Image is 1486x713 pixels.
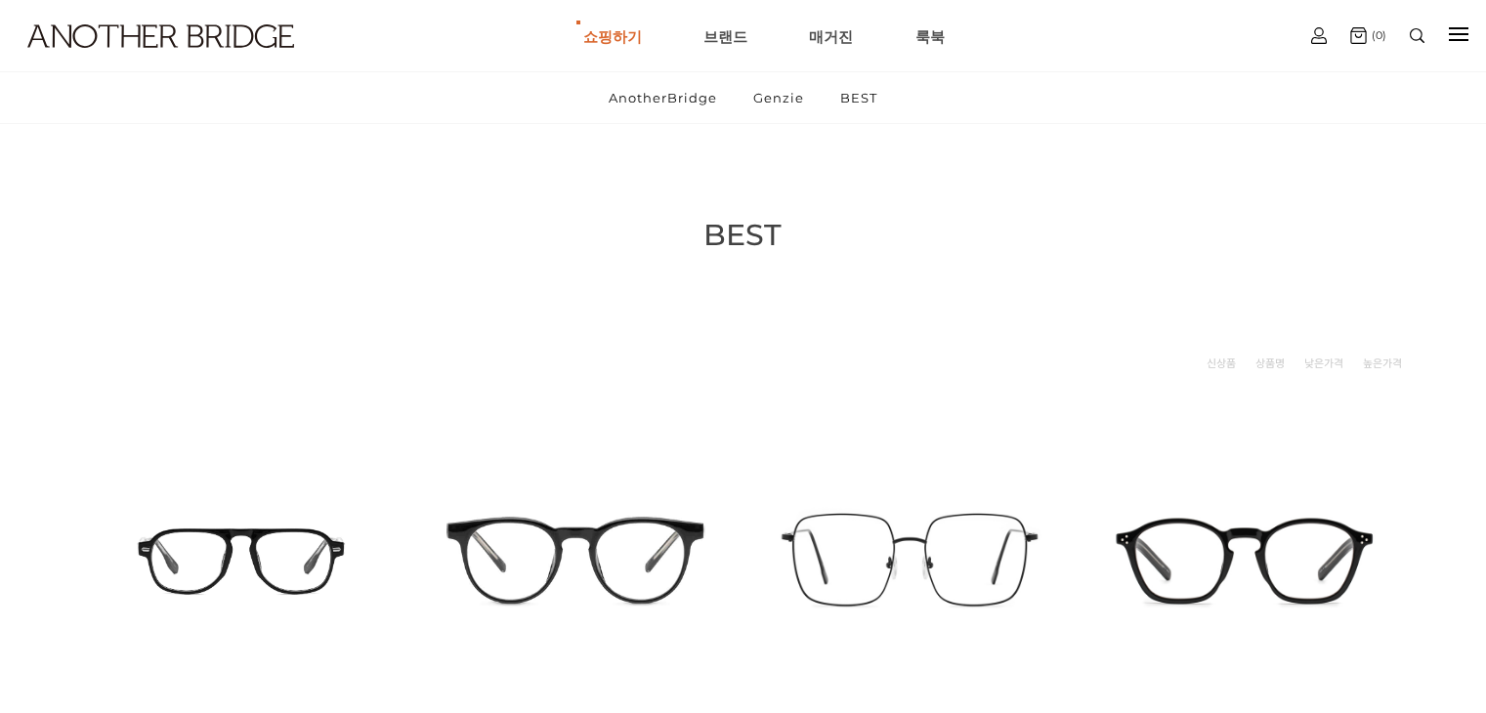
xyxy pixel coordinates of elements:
a: 높은가격 [1363,354,1402,373]
a: 브랜드 [703,1,747,71]
img: logo [27,24,294,48]
a: 상품명 [1255,354,1285,373]
span: BEST [703,217,782,253]
a: 신상품 [1207,354,1236,373]
a: 매거진 [809,1,853,71]
img: cart [1350,27,1367,44]
span: (0) [1367,28,1386,42]
a: AnotherBridge [592,72,734,123]
a: 룩북 [915,1,945,71]
img: cart [1311,27,1327,44]
a: 낮은가격 [1304,354,1343,373]
a: BEST [824,72,894,123]
a: 쇼핑하기 [583,1,642,71]
a: (0) [1350,27,1386,44]
img: search [1410,28,1424,43]
a: logo [10,24,233,96]
a: Genzie [737,72,821,123]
